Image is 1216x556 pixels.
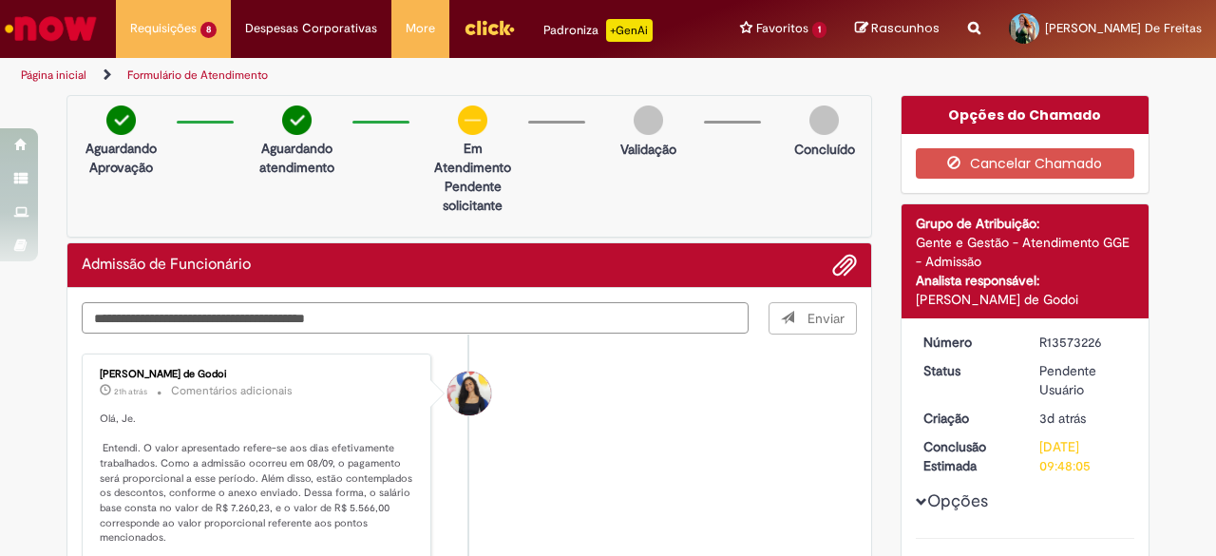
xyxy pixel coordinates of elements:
div: Opções do Chamado [902,96,1149,134]
p: Concluído [794,140,855,159]
div: Grupo de Atribuição: [916,214,1135,233]
div: [PERSON_NAME] de Godoi [916,290,1135,309]
img: check-circle-green.png [106,105,136,135]
span: Rascunhos [871,19,940,37]
img: circle-minus.png [458,105,487,135]
p: +GenAi [606,19,653,42]
img: ServiceNow [2,10,100,48]
dt: Número [909,333,1026,352]
dt: Criação [909,409,1026,428]
span: 3d atrás [1039,410,1086,427]
div: Ana Santos de Godoi [447,372,491,415]
div: Gente e Gestão - Atendimento GGE - Admissão [916,233,1135,271]
textarea: Digite sua mensagem aqui... [82,302,749,334]
img: click_logo_yellow_360x200.png [464,13,515,42]
div: Analista responsável: [916,271,1135,290]
img: check-circle-green.png [282,105,312,135]
span: Favoritos [756,19,808,38]
div: R13573226 [1039,333,1128,352]
span: 1 [812,22,826,38]
span: Despesas Corporativas [245,19,377,38]
a: Página inicial [21,67,86,83]
span: 21h atrás [114,386,147,397]
div: Pendente Usuário [1039,361,1128,399]
span: [PERSON_NAME] De Freitas [1045,20,1202,36]
div: 27/09/2025 16:27:43 [1039,409,1128,428]
ul: Trilhas de página [14,58,796,93]
small: Comentários adicionais [171,383,293,399]
h2: Admissão de Funcionário Histórico de tíquete [82,257,251,274]
time: 29/09/2025 10:23:40 [114,386,147,397]
img: img-circle-grey.png [809,105,839,135]
dt: Status [909,361,1026,380]
span: 8 [200,22,217,38]
dt: Conclusão Estimada [909,437,1026,475]
div: [DATE] 09:48:05 [1039,437,1128,475]
p: Aguardando Aprovação [75,139,167,177]
button: Adicionar anexos [832,253,857,278]
time: 27/09/2025 16:27:43 [1039,410,1086,427]
button: Cancelar Chamado [916,148,1135,179]
span: More [406,19,435,38]
span: Requisições [130,19,197,38]
div: Padroniza [543,19,653,42]
p: Pendente solicitante [427,177,519,215]
img: img-circle-grey.png [634,105,663,135]
p: Olá, Je. Entendi. O valor apresentado refere-se aos dias efetivamente trabalhados. Como a admissã... [100,412,416,546]
p: Aguardando atendimento [251,139,343,177]
p: Validação [620,140,676,159]
div: [PERSON_NAME] de Godoi [100,369,416,380]
a: Rascunhos [855,20,940,38]
a: Formulário de Atendimento [127,67,268,83]
p: Em Atendimento [427,139,519,177]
